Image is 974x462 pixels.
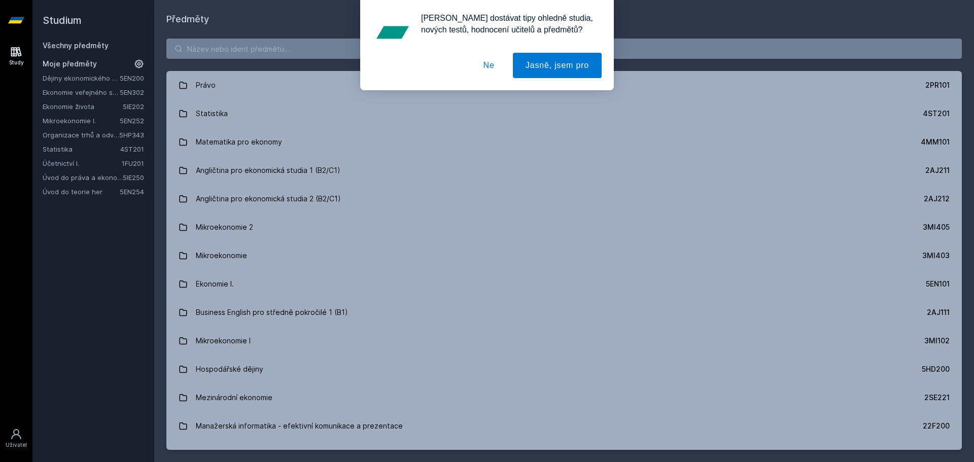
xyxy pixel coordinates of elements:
a: 4ST201 [120,145,144,153]
a: Angličtina pro ekonomická studia 2 (B2/C1) 2AJ212 [166,185,962,213]
a: Organizace trhů a odvětví pohledem manažerů [43,130,119,140]
div: 4ST201 [923,109,950,119]
div: Mikroekonomie 2 [196,217,253,237]
a: Uživatel [2,423,30,454]
a: Ekonomie I. 5EN101 [166,270,962,298]
a: 5EN302 [120,88,144,96]
div: 22F200 [923,421,950,431]
button: Ne [471,53,507,78]
div: 3MI405 [923,222,950,232]
div: 2SE221 [924,393,950,403]
img: notification icon [372,12,413,53]
div: 2AJ211 [925,165,950,175]
a: Účetnictví I. [43,158,122,168]
a: 5EN252 [120,117,144,125]
a: Ekonomie života [43,101,123,112]
div: 2AJ212 [924,194,950,204]
div: 1FU201 [925,449,950,459]
div: Ekonomie I. [196,274,234,294]
a: 5IE202 [123,102,144,111]
a: Mikroekonomie I. [43,116,120,126]
a: 1FU201 [122,159,144,167]
div: [PERSON_NAME] dostávat tipy ohledně studia, nových testů, hodnocení učitelů a předmětů? [413,12,602,35]
a: Matematika pro ekonomy 4MM101 [166,128,962,156]
a: Angličtina pro ekonomická studia 1 (B2/C1) 2AJ211 [166,156,962,185]
div: 5EN101 [926,279,950,289]
div: Uživatel [6,441,27,449]
div: 4MM101 [921,137,950,147]
div: Matematika pro ekonomy [196,132,282,152]
a: Statistika 4ST201 [166,99,962,128]
div: 3MI102 [924,336,950,346]
div: Angličtina pro ekonomická studia 2 (B2/C1) [196,189,341,209]
a: 5IE250 [123,173,144,182]
a: Ekonomie veřejného sektoru [43,87,120,97]
div: Mezinárodní ekonomie [196,387,272,408]
div: Mikroekonomie [196,245,247,266]
a: Business English pro středně pokročilé 1 (B1) 2AJ111 [166,298,962,327]
a: 5HP343 [119,131,144,139]
a: 5EN254 [120,188,144,196]
div: 5HD200 [922,364,950,374]
div: 3MI403 [922,251,950,261]
div: Angličtina pro ekonomická studia 1 (B2/C1) [196,160,340,181]
a: Mikroekonomie I 3MI102 [166,327,962,355]
div: Statistika [196,103,228,124]
a: Mikroekonomie 2 3MI405 [166,213,962,241]
div: Business English pro středně pokročilé 1 (B1) [196,302,348,323]
a: Mikroekonomie 3MI403 [166,241,962,270]
a: Úvod do teorie her [43,187,120,197]
a: Manažerská informatika - efektivní komunikace a prezentace 22F200 [166,412,962,440]
a: Statistika [43,144,120,154]
div: Manažerská informatika - efektivní komunikace a prezentace [196,416,403,436]
a: Úvod do práva a ekonomie [43,172,123,183]
div: Hospodářské dějiny [196,359,263,379]
a: Hospodářské dějiny 5HD200 [166,355,962,383]
a: Mezinárodní ekonomie 2SE221 [166,383,962,412]
div: 2AJ111 [927,307,950,317]
div: Mikroekonomie I [196,331,251,351]
button: Jasně, jsem pro [513,53,602,78]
